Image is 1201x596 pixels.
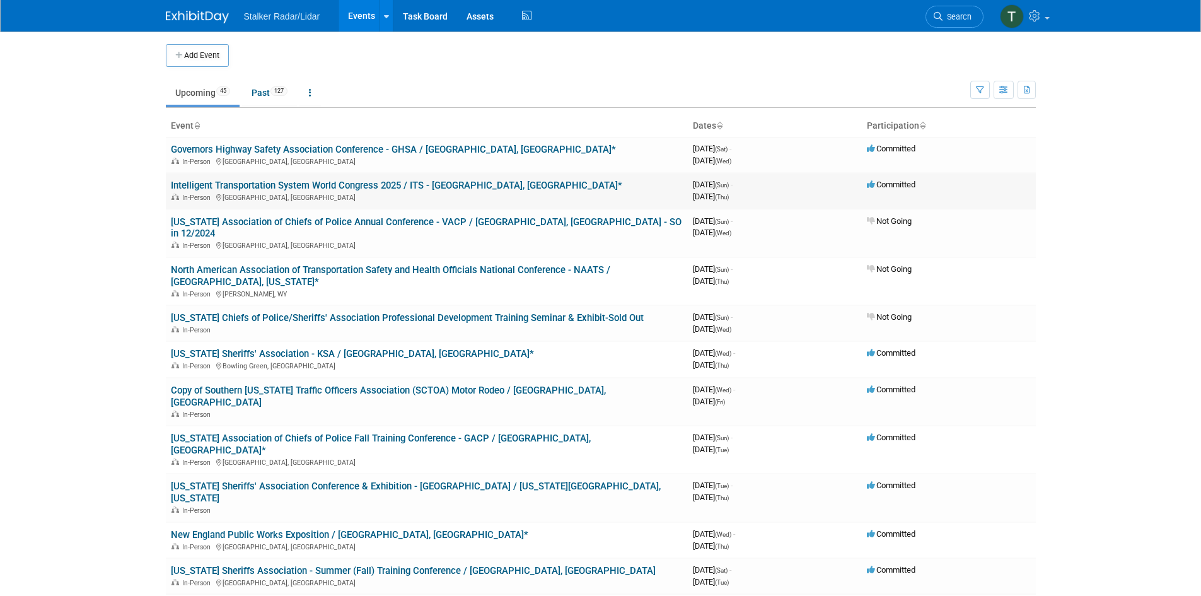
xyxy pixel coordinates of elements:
span: (Wed) [715,350,731,357]
img: In-Person Event [171,543,179,549]
a: Governors Highway Safety Association Conference - GHSA / [GEOGRAPHIC_DATA], [GEOGRAPHIC_DATA]* [171,144,616,155]
img: ExhibitDay [166,11,229,23]
a: Upcoming45 [166,81,240,105]
button: Add Event [166,44,229,67]
span: - [731,180,733,189]
span: [DATE] [693,493,729,502]
span: - [733,348,735,358]
a: Sort by Participation Type [919,120,925,131]
span: [DATE] [693,324,731,334]
span: - [733,529,735,539]
span: Committed [867,433,915,442]
span: In-Person [182,459,214,467]
span: (Sun) [715,314,729,321]
a: [US_STATE] Sheriffs' Association Conference & Exhibition - [GEOGRAPHIC_DATA] / [US_STATE][GEOGRAP... [171,481,661,504]
span: [DATE] [693,228,731,237]
a: Copy of Southern [US_STATE] Traffic Officers Association (SCTOA) Motor Rodeo / [GEOGRAPHIC_DATA],... [171,385,606,408]
img: In-Person Event [171,194,179,200]
img: In-Person Event [171,290,179,296]
span: Stalker Radar/Lidar [244,11,320,21]
div: [PERSON_NAME], WY [171,288,683,298]
span: Not Going [867,216,912,226]
span: Committed [867,529,915,539]
span: In-Person [182,543,214,551]
span: (Thu) [715,543,729,550]
img: In-Person Event [171,411,179,417]
span: Committed [867,481,915,490]
span: Committed [867,565,915,575]
span: (Tue) [715,482,729,489]
span: In-Person [182,506,214,515]
a: North American Association of Transportation Safety and Health Officials National Conference - NA... [171,264,610,288]
div: [GEOGRAPHIC_DATA], [GEOGRAPHIC_DATA] [171,457,683,467]
span: (Sun) [715,182,729,189]
span: - [731,433,733,442]
span: - [729,565,731,575]
span: (Sun) [715,266,729,273]
span: [DATE] [693,192,729,201]
span: 45 [216,86,230,96]
span: (Sat) [715,567,728,574]
div: [GEOGRAPHIC_DATA], [GEOGRAPHIC_DATA] [171,156,683,166]
span: [DATE] [693,312,733,322]
a: New England Public Works Exposition / [GEOGRAPHIC_DATA], [GEOGRAPHIC_DATA]* [171,529,528,540]
img: Tommy Yates [1000,4,1024,28]
span: [DATE] [693,397,725,406]
span: (Fri) [715,399,725,406]
img: In-Person Event [171,362,179,368]
span: [DATE] [693,481,733,490]
a: [US_STATE] Chiefs of Police/Sheriffs' Association Professional Development Training Seminar & Exh... [171,312,644,324]
span: (Tue) [715,447,729,453]
span: - [731,264,733,274]
span: [DATE] [693,156,731,165]
span: In-Person [182,194,214,202]
span: Committed [867,385,915,394]
img: In-Person Event [171,506,179,513]
span: Not Going [867,264,912,274]
span: (Wed) [715,326,731,333]
span: [DATE] [693,577,729,587]
a: [US_STATE] Association of Chiefs of Police Fall Training Conference - GACP / [GEOGRAPHIC_DATA], [... [171,433,591,456]
span: (Wed) [715,230,731,237]
span: [DATE] [693,144,731,153]
span: In-Person [182,411,214,419]
span: - [731,312,733,322]
div: Bowling Green, [GEOGRAPHIC_DATA] [171,360,683,370]
span: [DATE] [693,565,731,575]
span: In-Person [182,326,214,334]
div: [GEOGRAPHIC_DATA], [GEOGRAPHIC_DATA] [171,577,683,587]
span: [DATE] [693,348,735,358]
span: [DATE] [693,385,735,394]
span: (Sun) [715,435,729,441]
span: - [729,144,731,153]
span: Committed [867,180,915,189]
a: Sort by Start Date [716,120,722,131]
span: In-Person [182,158,214,166]
a: Intelligent Transportation System World Congress 2025 / ITS - [GEOGRAPHIC_DATA], [GEOGRAPHIC_DATA]* [171,180,622,191]
span: Committed [867,144,915,153]
span: In-Person [182,242,214,250]
span: [DATE] [693,360,729,370]
span: Search [943,12,972,21]
a: Search [925,6,983,28]
span: [DATE] [693,216,733,226]
img: In-Person Event [171,326,179,332]
span: (Wed) [715,531,731,538]
span: - [731,216,733,226]
span: [DATE] [693,264,733,274]
span: [DATE] [693,180,733,189]
span: (Sun) [715,218,729,225]
span: (Wed) [715,158,731,165]
th: Participation [862,115,1036,137]
span: 127 [270,86,287,96]
img: In-Person Event [171,158,179,164]
img: In-Person Event [171,579,179,585]
span: (Sat) [715,146,728,153]
th: Event [166,115,688,137]
span: (Thu) [715,362,729,369]
a: [US_STATE] Sheriffs' Association - KSA / [GEOGRAPHIC_DATA], [GEOGRAPHIC_DATA]* [171,348,534,359]
span: In-Person [182,579,214,587]
span: Not Going [867,312,912,322]
span: [DATE] [693,541,729,551]
div: [GEOGRAPHIC_DATA], [GEOGRAPHIC_DATA] [171,192,683,202]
